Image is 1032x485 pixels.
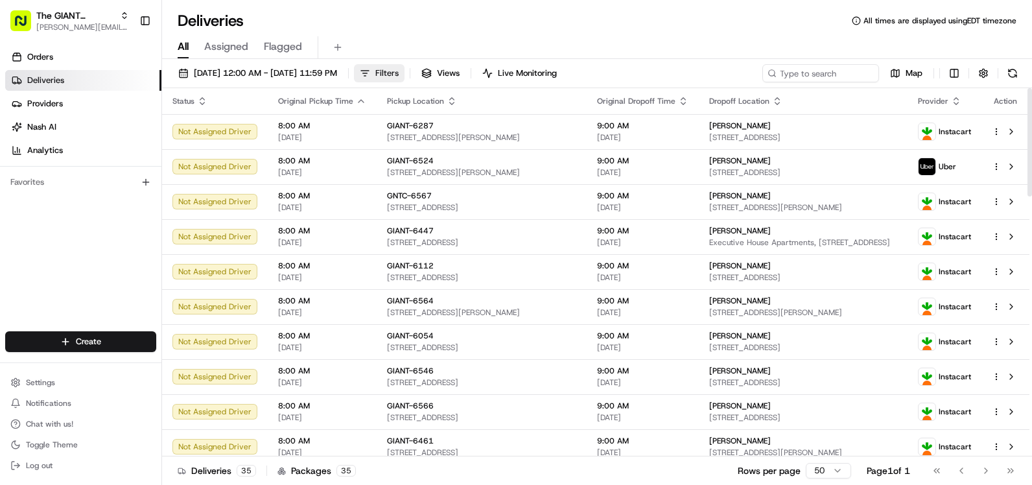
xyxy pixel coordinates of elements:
span: Pylon [129,220,157,230]
span: 9:00 AM [597,261,688,271]
span: Instacart [939,407,971,417]
div: 35 [336,465,356,477]
img: profile_instacart_ahold_partner.png [919,123,935,140]
span: 9:00 AM [597,366,688,376]
span: Assigned [204,39,248,54]
img: profile_instacart_ahold_partner.png [919,333,935,350]
p: Rows per page [738,464,801,477]
a: 📗Knowledge Base [8,183,104,206]
span: [DATE] [597,447,688,458]
span: [PERSON_NAME][EMAIL_ADDRESS][DOMAIN_NAME] [36,22,129,32]
img: profile_instacart_ahold_partner.png [919,403,935,420]
span: Instacart [939,302,971,312]
span: [DATE] [278,342,366,353]
span: 9:00 AM [597,191,688,201]
span: GIANT-6564 [387,296,434,306]
span: [STREET_ADDRESS] [387,342,576,353]
span: GIANT-6566 [387,401,434,411]
img: profile_uber_ahold_partner.png [919,158,935,175]
button: Map [884,64,928,82]
span: [DATE] [597,132,688,143]
span: GIANT-6461 [387,436,434,446]
span: All [178,39,189,54]
span: Nash AI [27,121,56,133]
span: Pickup Location [387,96,444,106]
button: Toggle Theme [5,436,156,454]
a: Deliveries [5,70,161,91]
span: GIANT-6287 [387,121,434,131]
div: We're available if you need us! [44,137,164,147]
span: [DATE] [597,272,688,283]
span: 8:00 AM [278,261,366,271]
span: [PERSON_NAME] [709,296,771,306]
span: GIANT-6447 [387,226,434,236]
a: Analytics [5,140,161,161]
span: Live Monitoring [498,67,557,79]
div: Deliveries [178,464,256,477]
span: 9:00 AM [597,436,688,446]
span: Instacart [939,266,971,277]
span: 8:00 AM [278,436,366,446]
a: Nash AI [5,117,161,137]
div: 35 [237,465,256,477]
button: Start new chat [220,128,236,143]
span: 8:00 AM [278,191,366,201]
span: [STREET_ADDRESS] [709,167,897,178]
span: [DATE] [278,447,366,458]
span: [DATE] [597,412,688,423]
span: 9:00 AM [597,121,688,131]
span: Flagged [264,39,302,54]
span: Instacart [939,126,971,137]
div: Favorites [5,172,156,193]
span: [DATE] [278,412,366,423]
button: [DATE] 12:00 AM - [DATE] 11:59 PM [172,64,343,82]
span: 8:00 AM [278,156,366,166]
span: [DATE] [278,167,366,178]
span: [PERSON_NAME] [709,331,771,341]
div: Page 1 of 1 [867,464,910,477]
span: GNTC-6567 [387,191,432,201]
span: [DATE] [278,377,366,388]
span: Original Dropoff Time [597,96,675,106]
a: 💻API Documentation [104,183,213,206]
div: 📗 [13,189,23,200]
img: 1736555255976-a54dd68f-1ca7-489b-9aae-adbdc363a1c4 [13,124,36,147]
span: [STREET_ADDRESS][PERSON_NAME] [387,132,576,143]
span: Deliveries [27,75,64,86]
img: profile_instacart_ahold_partner.png [919,368,935,385]
span: [STREET_ADDRESS] [387,412,576,423]
h1: Deliveries [178,10,244,31]
div: Action [992,96,1019,106]
span: 9:00 AM [597,226,688,236]
span: [DATE] [597,202,688,213]
button: The GIANT Company [36,9,115,22]
button: Create [5,331,156,352]
span: Status [172,96,194,106]
div: Packages [277,464,356,477]
span: 8:00 AM [278,366,366,376]
span: 9:00 AM [597,156,688,166]
span: [DATE] [278,307,366,318]
button: The GIANT Company[PERSON_NAME][EMAIL_ADDRESS][DOMAIN_NAME] [5,5,134,36]
span: [PERSON_NAME] [709,191,771,201]
span: [STREET_ADDRESS] [709,412,897,423]
span: Executive House Apartments, [STREET_ADDRESS] [709,237,897,248]
span: Providers [27,98,63,110]
span: 9:00 AM [597,401,688,411]
span: GIANT-6524 [387,156,434,166]
input: Clear [34,84,214,97]
div: 💻 [110,189,120,200]
span: [PERSON_NAME] [709,366,771,376]
span: API Documentation [123,188,208,201]
span: Views [437,67,460,79]
img: profile_instacart_ahold_partner.png [919,263,935,280]
span: Dropoff Location [709,96,769,106]
span: [DATE] [597,342,688,353]
span: [DATE] [278,272,366,283]
span: Filters [375,67,399,79]
span: All times are displayed using EDT timezone [863,16,1016,26]
span: [STREET_ADDRESS][PERSON_NAME] [387,167,576,178]
span: [STREET_ADDRESS] [387,272,576,283]
span: [DATE] 12:00 AM - [DATE] 11:59 PM [194,67,337,79]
